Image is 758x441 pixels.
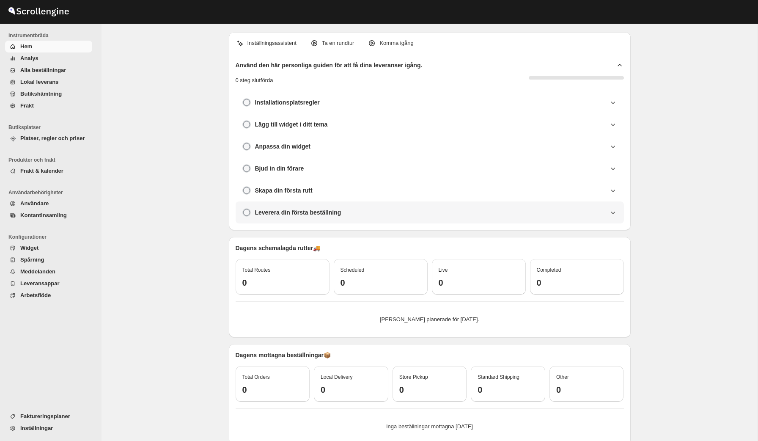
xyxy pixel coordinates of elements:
span: Completed [537,267,561,273]
button: Frakt & kalender [5,165,92,177]
button: Användare [5,198,92,209]
h3: 0 [478,385,538,395]
span: Instrumentbräda [8,32,96,39]
h3: 0 [242,278,323,288]
span: Meddelanden [20,268,55,275]
span: Other [556,374,569,380]
span: Leveransappar [20,280,60,287]
h3: 0 [242,385,303,395]
button: Leveransappar [5,278,92,289]
span: Widget [20,245,38,251]
span: Spårning [20,256,44,263]
span: Produkter och frakt [8,157,96,163]
p: Inställningsassistent [247,39,297,47]
h3: 0 [321,385,382,395]
p: [PERSON_NAME] planerade för [DATE]. [242,315,617,324]
h2: Använd den här personliga guiden för att få dina leveranser igång. [236,61,423,69]
button: Inställningar [5,422,92,434]
p: Ta en rundtur [322,39,354,47]
button: Hem [5,41,92,52]
span: Local Delivery [321,374,352,380]
span: Kontantinsamling [20,212,67,218]
h3: Bjud in din förare [255,164,304,173]
span: Faktureringsplaner [20,413,70,419]
h3: 0 [341,278,421,288]
button: Spårning [5,254,92,266]
h3: 0 [537,278,617,288]
span: Konfigurationer [8,234,96,240]
button: Kontantinsamling [5,209,92,221]
h3: 0 [399,385,460,395]
button: Meddelanden [5,266,92,278]
span: Platser, regler och priser [20,135,85,141]
span: Standard Shipping [478,374,519,380]
span: Inställningar [20,425,53,431]
span: Analys [20,55,38,61]
span: Användarbehörigheter [8,189,96,196]
button: Alla beställningar [5,64,92,76]
span: Scheduled [341,267,365,273]
button: Analys [5,52,92,64]
button: Faktureringsplaner [5,411,92,422]
h3: Leverera din första beställning [255,208,341,217]
h3: Skapa din första rutt [255,186,313,195]
h3: Anpassa din widget [255,142,310,151]
span: Butikshämtning [20,91,62,97]
h3: Installationsplatsregler [255,98,320,107]
span: Live [439,267,448,273]
span: Total Routes [242,267,271,273]
h3: Lägg till widget i ditt tema [255,120,328,129]
span: Total Orders [242,374,270,380]
p: Dagens schemalagda rutter 🚚 [236,244,624,252]
span: Frakt & kalender [20,168,63,174]
p: Dagens mottagna beställningar 📦 [236,351,624,359]
p: Komma igång [379,39,413,47]
p: 0 steg slutförda [236,76,273,85]
span: Lokal leverans [20,79,58,85]
span: Alla beställningar [20,67,66,73]
h3: 0 [439,278,519,288]
span: Användare [20,200,49,207]
button: Arbetsflöde [5,289,92,301]
button: Widget [5,242,92,254]
h3: 0 [556,385,617,395]
span: Butiksplatser [8,124,96,131]
span: Hem [20,43,32,50]
p: Inga beställningar mottagna [DATE] [242,422,617,431]
span: Store Pickup [399,374,428,380]
span: Arbetsflöde [20,292,51,298]
span: Frakt [20,102,34,109]
button: Platser, regler och priser [5,132,92,144]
